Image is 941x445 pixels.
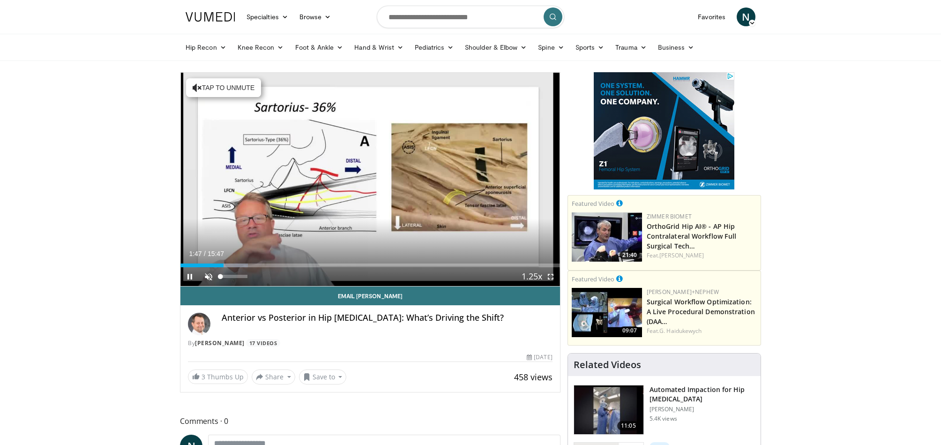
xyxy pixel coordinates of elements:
[186,78,261,97] button: Tap to unmute
[650,406,755,413] p: [PERSON_NAME]
[222,313,553,323] h4: Anterior vs Posterior in Hip [MEDICAL_DATA]: What’s Driving the Shift?
[570,38,610,57] a: Sports
[180,415,560,427] span: Comments 0
[199,267,218,286] button: Unmute
[617,421,640,430] span: 11:05
[349,38,409,57] a: Hand & Wrist
[252,370,295,385] button: Share
[459,38,532,57] a: Shoulder & Elbow
[290,38,349,57] a: Foot & Ankle
[246,339,280,347] a: 17 Videos
[188,313,210,335] img: Avatar
[659,327,702,335] a: G. Haidukewych
[189,250,202,257] span: 1:47
[186,12,235,22] img: VuMedi Logo
[650,385,755,404] h3: Automated Impaction for Hip [MEDICAL_DATA]
[650,415,677,422] p: 5.4K views
[610,38,652,57] a: Trauma
[620,251,640,259] span: 21:40
[208,250,224,257] span: 15:47
[594,72,734,189] iframe: Advertisement
[572,288,642,337] img: bcfc90b5-8c69-4b20-afee-af4c0acaf118.150x105_q85_crop-smart_upscale.jpg
[620,326,640,335] span: 09:07
[572,275,614,283] small: Featured Video
[180,264,560,267] div: Progress Bar
[409,38,459,57] a: Pediatrics
[541,267,560,286] button: Fullscreen
[647,222,737,250] a: OrthoGrid Hip AI® - AP Hip Contralateral Workflow Full Surgical Tech…
[572,288,642,337] a: 09:07
[574,385,755,435] a: 11:05 Automated Impaction for Hip [MEDICAL_DATA] [PERSON_NAME] 5.4K views
[377,6,564,28] input: Search topics, interventions
[647,327,757,335] div: Feat.
[188,370,248,384] a: 3 Thumbs Up
[574,359,641,370] h4: Related Videos
[514,371,553,383] span: 458 views
[523,267,541,286] button: Playback Rate
[527,353,552,362] div: [DATE]
[188,339,553,347] div: By
[692,8,731,26] a: Favorites
[572,199,614,208] small: Featured Video
[647,288,719,296] a: [PERSON_NAME]+Nephew
[232,38,290,57] a: Knee Recon
[532,38,569,57] a: Spine
[180,73,560,287] video-js: Video Player
[652,38,700,57] a: Business
[647,297,755,326] a: Surgical Workflow Optimization: A Live Procedural Demonstration (DAA…
[572,212,642,262] img: 96a9cbbb-25ee-4404-ab87-b32d60616ad7.150x105_q85_crop-smart_upscale.jpg
[241,8,294,26] a: Specialties
[647,212,692,220] a: Zimmer Biomet
[294,8,337,26] a: Browse
[737,8,755,26] a: N
[574,385,643,434] img: b92808f7-0bd1-4e91-936d-56efdd9aa340.150x105_q85_crop-smart_upscale.jpg
[180,38,232,57] a: Hip Recon
[204,250,206,257] span: /
[180,267,199,286] button: Pause
[647,251,757,260] div: Feat.
[195,339,245,347] a: [PERSON_NAME]
[572,212,642,262] a: 21:40
[299,370,347,385] button: Save to
[220,275,247,278] div: Volume Level
[202,372,205,381] span: 3
[180,287,560,305] a: Email [PERSON_NAME]
[659,251,704,259] a: [PERSON_NAME]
